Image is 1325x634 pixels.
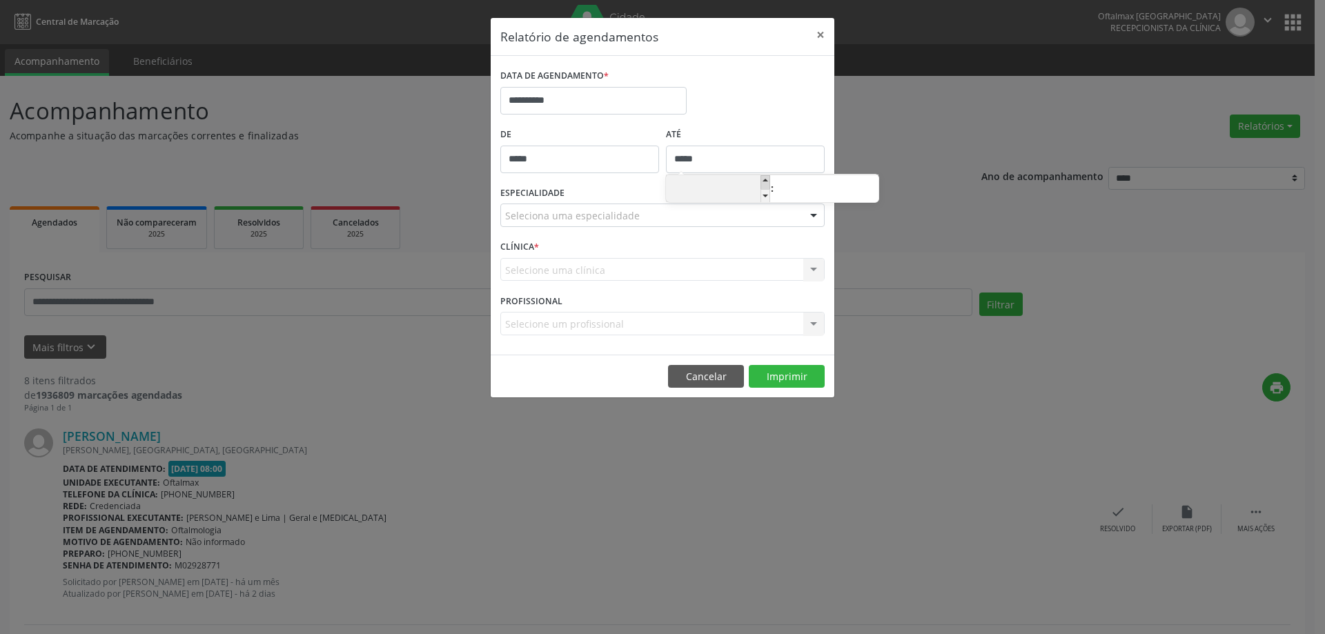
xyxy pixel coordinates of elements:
label: ESPECIALIDADE [500,183,565,204]
input: Minute [774,176,879,204]
label: DATA DE AGENDAMENTO [500,66,609,87]
label: PROFISSIONAL [500,290,562,312]
span: Seleciona uma especialidade [505,208,640,223]
button: Imprimir [749,365,825,388]
button: Close [807,18,834,52]
input: Hour [666,176,770,204]
label: De [500,124,659,146]
h5: Relatório de agendamentos [500,28,658,46]
label: CLÍNICA [500,237,539,258]
button: Cancelar [668,365,744,388]
label: ATÉ [666,124,825,146]
span: : [770,175,774,202]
